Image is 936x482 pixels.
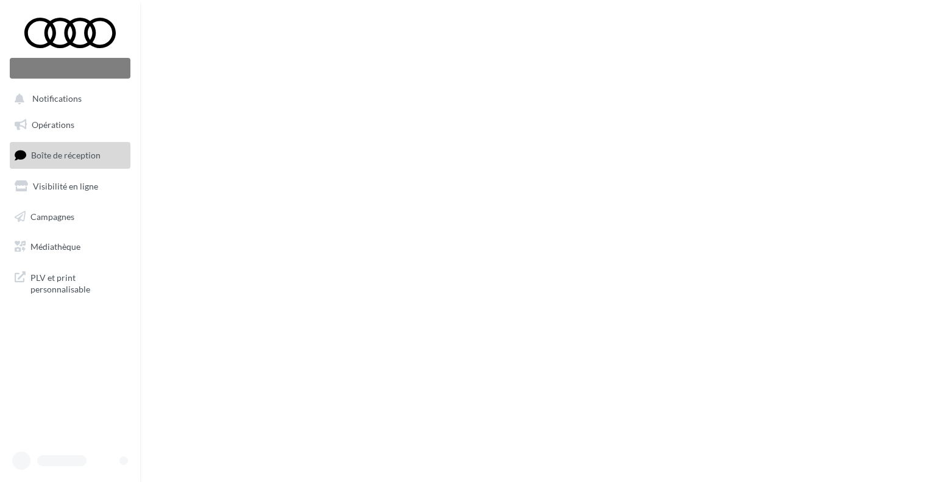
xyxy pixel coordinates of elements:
[32,94,82,104] span: Notifications
[7,264,133,300] a: PLV et print personnalisable
[30,241,80,252] span: Médiathèque
[30,269,126,296] span: PLV et print personnalisable
[33,181,98,191] span: Visibilité en ligne
[7,204,133,230] a: Campagnes
[7,174,133,199] a: Visibilité en ligne
[31,150,101,160] span: Boîte de réception
[32,119,74,130] span: Opérations
[30,211,74,221] span: Campagnes
[7,234,133,260] a: Médiathèque
[7,142,133,168] a: Boîte de réception
[7,112,133,138] a: Opérations
[10,58,130,79] div: Nouvelle campagne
